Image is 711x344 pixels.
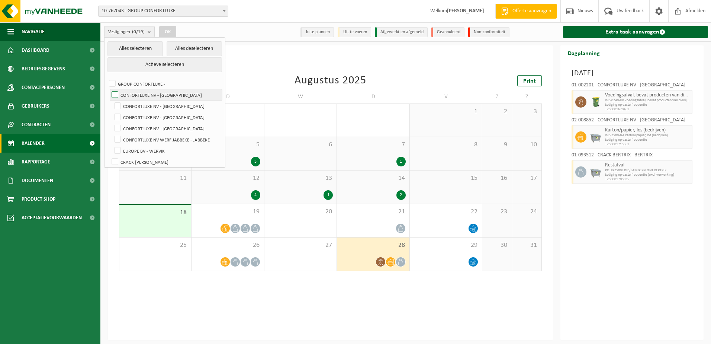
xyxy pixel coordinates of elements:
span: Restafval [605,162,691,168]
span: Offerte aanvragen [511,7,553,15]
span: 26 [195,241,260,249]
span: Voedingsafval, bevat producten van dierlijke oorsprong, onverpakt, categorie 3 [605,92,691,98]
div: 1 [324,190,333,200]
span: 5 [195,141,260,149]
td: Z [512,90,542,103]
span: Kalender [22,134,45,153]
img: WB-0240-HPE-GN-50 [590,96,601,108]
button: OK [159,26,176,38]
span: Rapportage [22,153,50,171]
span: WB-0240-HP voedingsafval, bevat producten van dierlijke oors [605,98,691,103]
span: 28 [341,241,405,249]
span: 8 [414,141,478,149]
span: T250001715561 [605,142,691,147]
span: 10 [516,141,538,149]
label: CONFORTLUXE NV - [GEOGRAPHIC_DATA] [113,101,222,112]
td: D [337,90,409,103]
span: 24 [516,208,538,216]
span: 7 [341,141,405,149]
td: W [264,90,337,103]
count: (0/19) [132,29,145,34]
span: Lediging op vaste frequentie (excl. verwerking) [605,173,691,177]
span: Dashboard [22,41,49,60]
h2: Dagplanning [560,45,607,60]
span: 13 [268,174,333,182]
span: POUB 2500L DIB/LAMBERMONT BERTRIX [605,168,691,173]
span: Contracten [22,115,51,134]
span: Bedrijfsgegevens [22,60,65,78]
span: 2 [486,108,508,116]
button: Alles deselecteren [167,41,222,56]
label: CRACK [PERSON_NAME] [110,156,222,168]
h3: [DATE] [572,68,693,79]
span: 20 [268,208,333,216]
li: Geannuleerd [431,27,464,37]
label: CONFORTLUXE NV - [GEOGRAPHIC_DATA] [113,112,222,123]
li: Uit te voeren [338,27,371,37]
a: Print [517,75,542,86]
span: 17 [516,174,538,182]
button: Alles selecteren [107,41,163,56]
span: 3 [516,108,538,116]
span: 27 [268,241,333,249]
span: WB-2500-GA karton/papier, los (bedrijven) [605,133,691,138]
span: 15 [414,174,478,182]
span: Karton/papier, los (bedrijven) [605,127,691,133]
div: 3 [251,157,260,166]
label: CONFORTLUXE NV WERF JABBEKE - JABBEKE [113,134,222,145]
span: 18 [123,208,187,217]
li: Non-conformiteit [468,27,509,37]
span: Contactpersonen [22,78,65,97]
span: Documenten [22,171,53,190]
label: CONFORTLUXE NV - [GEOGRAPHIC_DATA] [110,89,222,101]
label: GROUP CONFORTLUXE - [107,78,222,89]
label: EUROPE BV - WERVIK [113,145,222,156]
li: Afgewerkt en afgemeld [375,27,428,37]
li: In te plannen [300,27,334,37]
span: 23 [486,208,508,216]
td: D [192,90,264,103]
span: 11 [123,174,187,182]
span: T250001705035 [605,177,691,182]
button: Actieve selecteren [107,57,222,72]
span: 31 [516,241,538,249]
td: V [410,90,482,103]
img: WB-2500-GAL-GY-01 [590,166,601,178]
label: CONFORTLUXE NV - [GEOGRAPHIC_DATA] [113,123,222,134]
a: Offerte aanvragen [495,4,557,19]
span: 10-767043 - GROUP CONFORTLUXE [98,6,228,17]
td: Z [482,90,512,103]
span: 22 [414,208,478,216]
span: Product Shop [22,190,55,208]
a: Extra taak aanvragen [563,26,708,38]
span: Lediging op vaste frequentie [605,138,691,142]
div: 01-093512 - CRACK BERTRIX - BERTRIX [572,153,693,160]
span: 21 [341,208,405,216]
div: 02-008852 - CONFORTLUXE NV - [GEOGRAPHIC_DATA] [572,118,693,125]
div: Augustus 2025 [295,75,366,86]
div: 2 [396,190,406,200]
span: 14 [341,174,405,182]
div: 4 [251,190,260,200]
span: Print [523,78,536,84]
span: Lediging op vaste frequentie [605,103,691,107]
span: Acceptatievoorwaarden [22,208,82,227]
span: 6 [268,141,333,149]
span: 19 [195,208,260,216]
span: 12 [195,174,260,182]
img: WB-2500-GAL-GY-01 [590,131,601,143]
span: T250001670461 [605,107,691,112]
div: 1 [396,157,406,166]
span: 25 [123,241,187,249]
span: 1 [414,108,478,116]
span: Navigatie [22,22,45,41]
span: Vestigingen [108,26,145,38]
strong: [PERSON_NAME] [447,8,484,14]
div: 01-002201 - CONFORTLUXE NV - [GEOGRAPHIC_DATA] [572,83,693,90]
span: Gebruikers [22,97,49,115]
button: Vestigingen(0/19) [104,26,155,37]
span: 10-767043 - GROUP CONFORTLUXE [99,6,228,16]
span: 9 [486,141,508,149]
span: 16 [486,174,508,182]
span: 29 [414,241,478,249]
